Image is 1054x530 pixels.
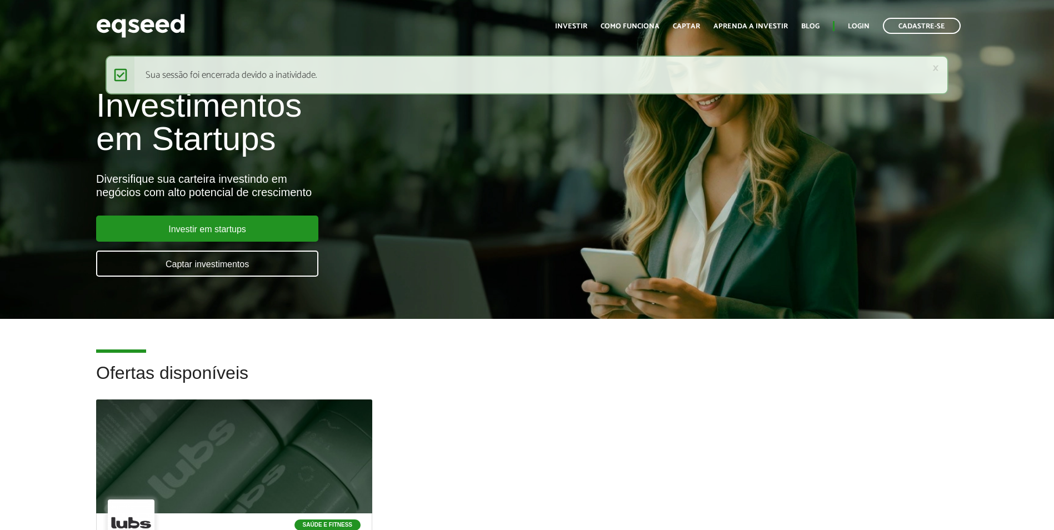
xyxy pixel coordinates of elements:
a: Blog [801,23,820,30]
h1: Investimentos em Startups [96,89,607,156]
a: Investir [555,23,587,30]
a: Investir em startups [96,216,318,242]
div: Diversifique sua carteira investindo em negócios com alto potencial de crescimento [96,172,607,199]
div: Sua sessão foi encerrada devido a inatividade. [106,56,949,94]
h2: Ofertas disponíveis [96,363,958,399]
a: Cadastre-se [883,18,961,34]
a: Aprenda a investir [713,23,788,30]
a: Captar [673,23,700,30]
a: × [932,62,939,74]
a: Captar investimentos [96,251,318,277]
a: Login [848,23,870,30]
img: EqSeed [96,11,185,41]
a: Como funciona [601,23,660,30]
